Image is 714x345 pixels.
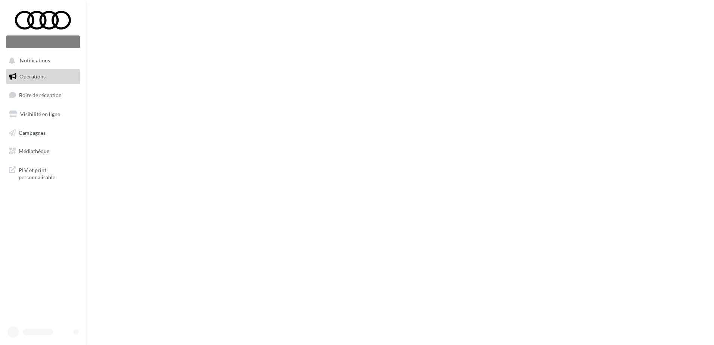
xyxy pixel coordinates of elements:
a: Visibilité en ligne [4,106,81,122]
a: PLV et print personnalisable [4,162,81,184]
a: Opérations [4,69,81,84]
span: Médiathèque [19,148,49,154]
span: Visibilité en ligne [20,111,60,117]
span: PLV et print personnalisable [19,165,77,181]
span: Boîte de réception [19,92,62,98]
span: Campagnes [19,129,46,136]
a: Campagnes [4,125,81,141]
a: Médiathèque [4,143,81,159]
div: Nouvelle campagne [6,35,80,48]
span: Opérations [19,73,46,80]
a: Boîte de réception [4,87,81,103]
span: Notifications [20,57,50,64]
